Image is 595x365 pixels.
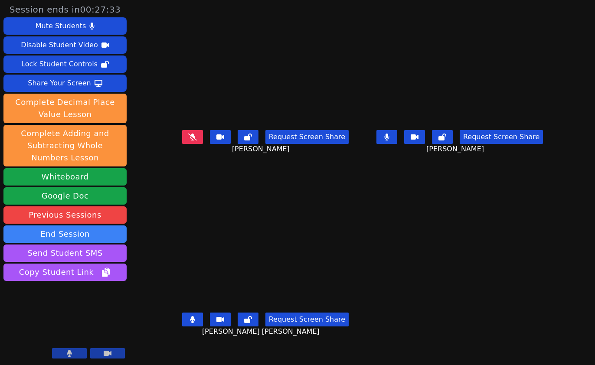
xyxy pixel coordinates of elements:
[3,225,127,243] button: End Session
[3,125,127,166] button: Complete Adding and Subtracting Whole Numbers Lesson
[3,168,127,186] button: Whiteboard
[232,144,292,154] span: [PERSON_NAME]
[3,244,127,262] button: Send Student SMS
[19,266,111,278] span: Copy Student Link
[3,17,127,35] button: Mute Students
[28,76,91,90] div: Share Your Screen
[265,313,349,326] button: Request Screen Share
[3,75,127,92] button: Share Your Screen
[3,264,127,281] button: Copy Student Link
[21,57,98,71] div: Lock Student Controls
[202,326,322,337] span: [PERSON_NAME] [PERSON_NAME]
[36,19,86,33] div: Mute Students
[3,187,127,205] a: Google Doc
[3,206,127,224] a: Previous Sessions
[3,55,127,73] button: Lock Student Controls
[265,130,349,144] button: Request Screen Share
[3,36,127,54] button: Disable Student Video
[21,38,98,52] div: Disable Student Video
[10,3,121,16] span: Session ends in
[3,94,127,123] button: Complete Decimal Place Value Lesson
[80,4,121,15] time: 00:27:33
[460,130,543,144] button: Request Screen Share
[426,144,486,154] span: [PERSON_NAME]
